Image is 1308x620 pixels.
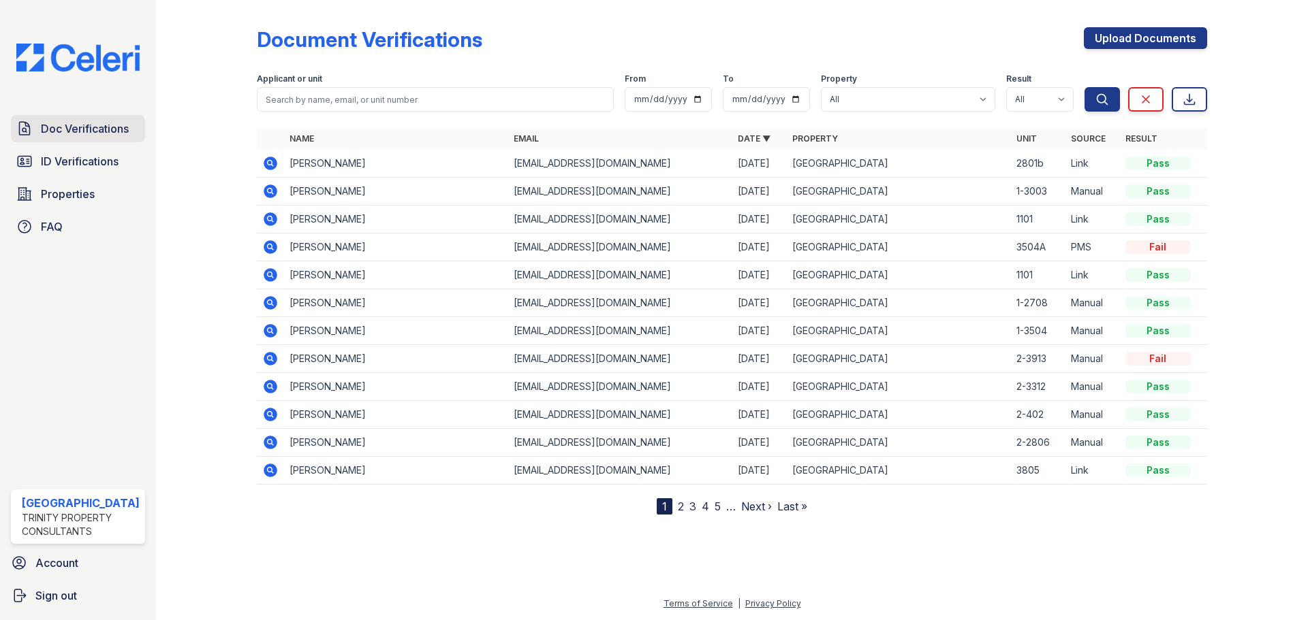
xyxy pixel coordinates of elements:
[41,218,63,235] span: FAQ
[1011,150,1065,178] td: 2801b
[1125,157,1191,170] div: Pass
[732,233,787,261] td: [DATE]
[508,457,732,485] td: [EMAIL_ADDRESS][DOMAIN_NAME]
[257,74,322,84] label: Applicant or unit
[11,213,145,240] a: FAQ
[257,87,614,112] input: Search by name, email, or unit number
[787,233,1011,261] td: [GEOGRAPHIC_DATA]
[1011,178,1065,206] td: 1-3003
[284,317,508,345] td: [PERSON_NAME]
[787,261,1011,289] td: [GEOGRAPHIC_DATA]
[1065,457,1120,485] td: Link
[732,206,787,233] td: [DATE]
[787,206,1011,233] td: [GEOGRAPHIC_DATA]
[1125,184,1191,198] div: Pass
[22,511,140,538] div: Trinity Property Consultants
[1011,345,1065,373] td: 2-3913
[1011,317,1065,345] td: 1-3504
[41,186,95,202] span: Properties
[1125,380,1191,393] div: Pass
[290,133,314,144] a: Name
[284,401,508,429] td: [PERSON_NAME]
[514,133,539,144] a: Email
[787,373,1011,401] td: [GEOGRAPHIC_DATA]
[1065,373,1120,401] td: Manual
[284,178,508,206] td: [PERSON_NAME]
[508,206,732,233] td: [EMAIL_ADDRESS][DOMAIN_NAME]
[11,180,145,208] a: Properties
[1011,373,1065,401] td: 2-3312
[508,289,732,317] td: [EMAIL_ADDRESS][DOMAIN_NAME]
[732,345,787,373] td: [DATE]
[1125,133,1157,144] a: Result
[787,345,1011,373] td: [GEOGRAPHIC_DATA]
[508,401,732,429] td: [EMAIL_ADDRESS][DOMAIN_NAME]
[284,457,508,485] td: [PERSON_NAME]
[284,261,508,289] td: [PERSON_NAME]
[5,44,151,71] img: CE_Logo_Blue-a8612792a0a2168367f1c8372b55b34899dd931a85d93a1a3d3e32e68fde9ad4.png
[1065,429,1120,457] td: Manual
[732,457,787,485] td: [DATE]
[787,178,1011,206] td: [GEOGRAPHIC_DATA]
[1125,408,1191,421] div: Pass
[284,373,508,401] td: [PERSON_NAME]
[657,498,672,515] div: 1
[11,148,145,175] a: ID Verifications
[22,495,140,511] div: [GEOGRAPHIC_DATA]
[702,500,709,513] a: 4
[738,133,770,144] a: Date ▼
[689,500,696,513] a: 3
[1011,261,1065,289] td: 1101
[284,206,508,233] td: [PERSON_NAME]
[1011,401,1065,429] td: 2-402
[284,289,508,317] td: [PERSON_NAME]
[1084,27,1207,49] a: Upload Documents
[1065,233,1120,261] td: PMS
[1006,74,1031,84] label: Result
[1011,233,1065,261] td: 3504A
[1065,317,1120,345] td: Manual
[715,500,721,513] a: 5
[777,500,807,513] a: Last »
[1125,240,1191,254] div: Fail
[1065,401,1120,429] td: Manual
[1065,289,1120,317] td: Manual
[1065,178,1120,206] td: Manual
[508,345,732,373] td: [EMAIL_ADDRESS][DOMAIN_NAME]
[508,178,732,206] td: [EMAIL_ADDRESS][DOMAIN_NAME]
[625,74,646,84] label: From
[678,500,684,513] a: 2
[732,373,787,401] td: [DATE]
[732,261,787,289] td: [DATE]
[35,555,78,571] span: Account
[11,115,145,142] a: Doc Verifications
[508,373,732,401] td: [EMAIL_ADDRESS][DOMAIN_NAME]
[284,150,508,178] td: [PERSON_NAME]
[787,429,1011,457] td: [GEOGRAPHIC_DATA]
[787,289,1011,317] td: [GEOGRAPHIC_DATA]
[792,133,838,144] a: Property
[1125,324,1191,338] div: Pass
[1125,436,1191,449] div: Pass
[5,549,151,576] a: Account
[1011,457,1065,485] td: 3805
[1011,429,1065,457] td: 2-2806
[284,233,508,261] td: [PERSON_NAME]
[1065,206,1120,233] td: Link
[5,582,151,609] a: Sign out
[745,598,801,608] a: Privacy Policy
[1065,150,1120,178] td: Link
[508,261,732,289] td: [EMAIL_ADDRESS][DOMAIN_NAME]
[787,317,1011,345] td: [GEOGRAPHIC_DATA]
[1011,206,1065,233] td: 1101
[821,74,857,84] label: Property
[1016,133,1037,144] a: Unit
[508,233,732,261] td: [EMAIL_ADDRESS][DOMAIN_NAME]
[284,429,508,457] td: [PERSON_NAME]
[741,500,772,513] a: Next ›
[732,401,787,429] td: [DATE]
[723,74,734,84] label: To
[508,150,732,178] td: [EMAIL_ADDRESS][DOMAIN_NAME]
[732,289,787,317] td: [DATE]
